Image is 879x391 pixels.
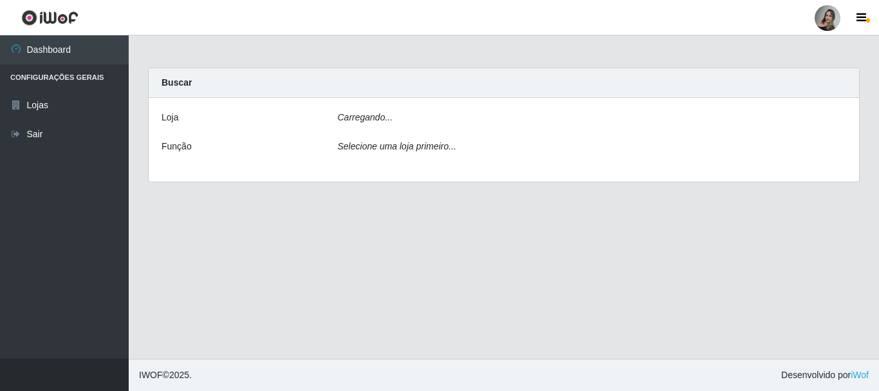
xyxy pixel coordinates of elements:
[139,370,163,380] span: IWOF
[21,10,79,26] img: CoreUI Logo
[781,368,869,382] span: Desenvolvido por
[338,141,456,151] i: Selecione uma loja primeiro...
[139,368,192,382] span: © 2025 .
[851,370,869,380] a: iWof
[338,112,393,122] i: Carregando...
[162,140,192,153] label: Função
[162,111,178,124] label: Loja
[162,77,192,88] strong: Buscar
